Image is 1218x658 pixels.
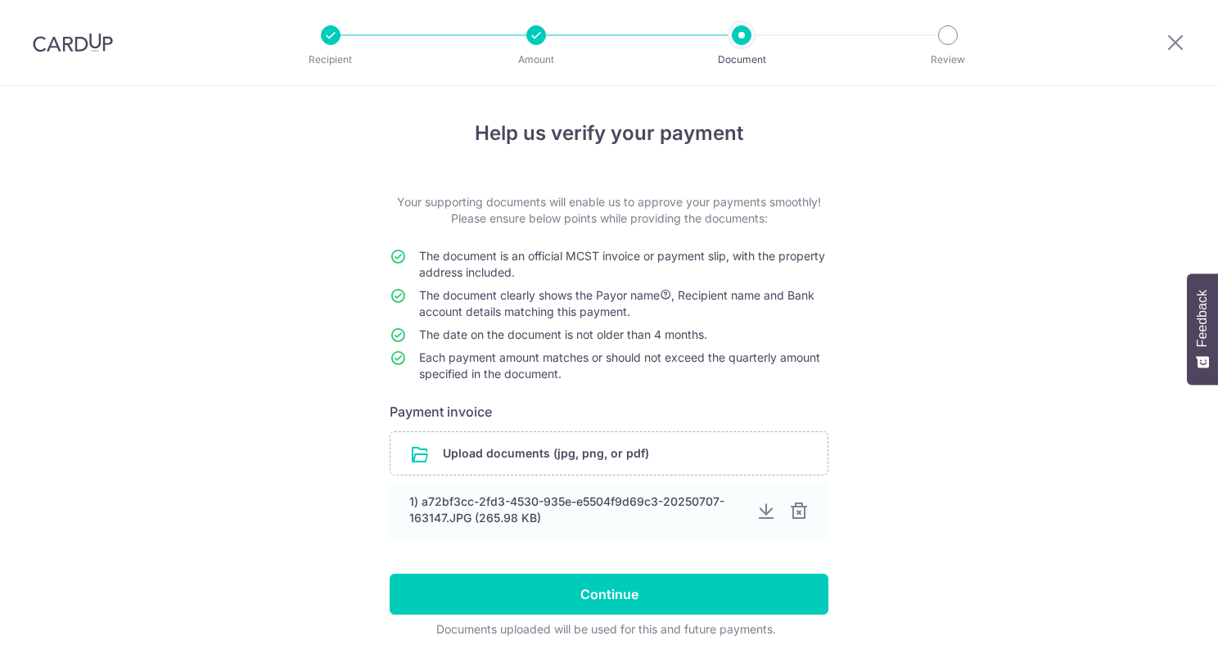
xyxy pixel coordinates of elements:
span: Each payment amount matches or should not exceed the quarterly amount specified in the document. [419,350,820,381]
button: Feedback - Show survey [1187,273,1218,385]
p: Document [681,52,802,68]
h4: Help us verify your payment [390,119,828,148]
h6: Payment invoice [390,402,828,421]
p: Your supporting documents will enable us to approve your payments smoothly! Please ensure below p... [390,194,828,227]
span: The document is an official MCST invoice or payment slip, with the property address included. [419,249,825,279]
div: Upload documents (jpg, png, or pdf) [390,431,828,475]
div: 1) a72bf3cc-2fd3-4530-935e-e5504f9d69c3-20250707-163147.JPG (265.98 KB) [409,493,743,526]
span: Feedback [1195,290,1210,347]
p: Recipient [270,52,391,68]
p: Amount [476,52,597,68]
input: Continue [390,574,828,615]
span: The date on the document is not older than 4 months. [419,327,707,341]
div: Documents uploaded will be used for this and future payments. [390,621,822,638]
span: The document clearly shows the Payor name , Recipient name and Bank account details matching this... [419,288,814,318]
img: CardUp [33,33,113,52]
iframe: Opens a widget where you can find more information [1113,609,1202,650]
p: Review [887,52,1008,68]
